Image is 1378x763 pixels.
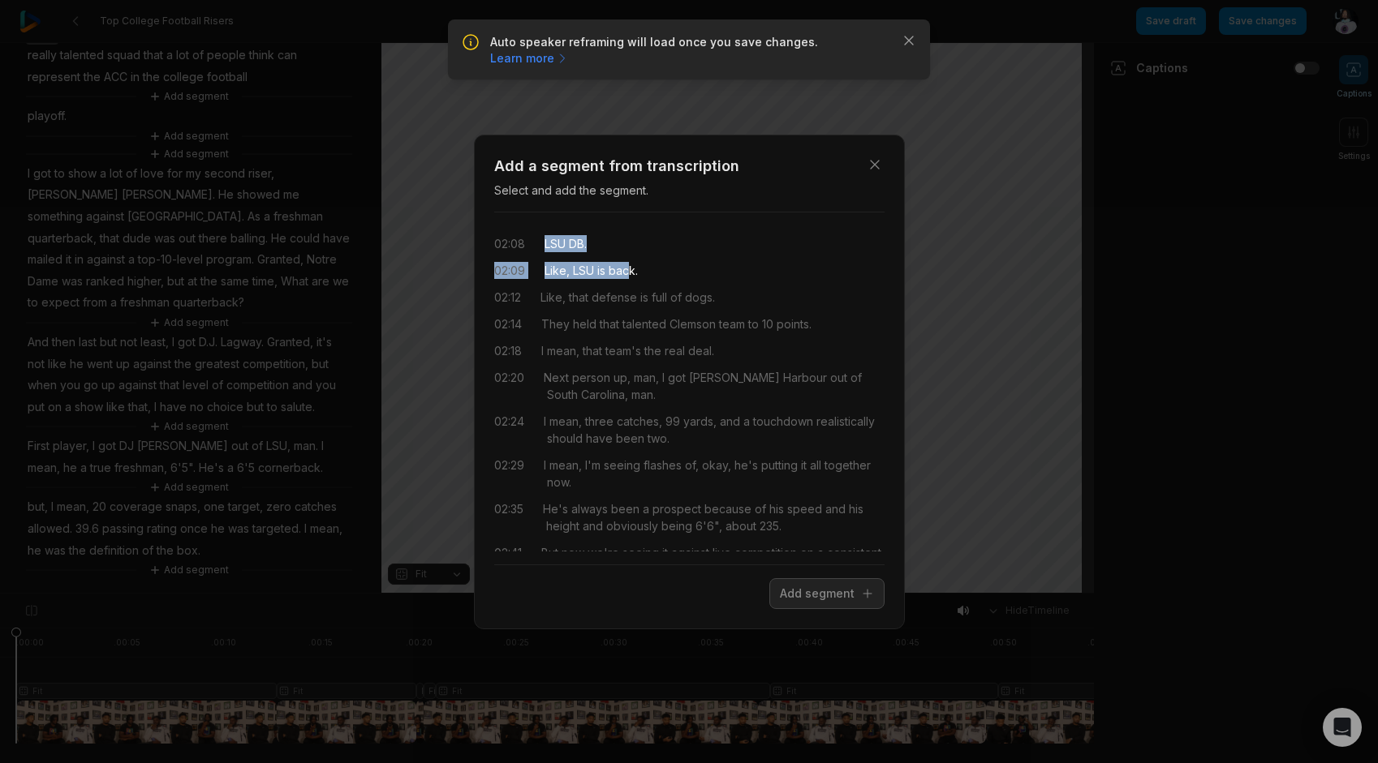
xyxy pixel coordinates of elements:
[544,474,571,491] span: now.
[582,457,601,474] span: I'm
[494,457,524,491] div: 02:29
[631,369,659,386] span: man,
[661,342,685,359] span: real
[659,544,668,561] span: it
[682,457,699,474] span: of,
[717,413,740,430] span: and
[813,413,875,430] span: realistically
[570,262,594,279] span: LSU
[544,342,579,359] span: mean,
[814,544,824,561] span: a
[846,500,863,517] span: his
[640,457,682,474] span: flashes
[558,544,584,561] span: now
[667,289,682,306] span: of
[773,315,812,332] span: points.
[780,369,827,386] span: Harbour
[686,369,780,386] span: [PERSON_NAME]
[545,235,566,252] span: LSU
[665,369,686,386] span: got
[494,500,523,534] div: 02:35
[543,517,579,534] span: height
[1323,708,1362,747] div: Open Intercom Messenger
[821,457,871,474] span: together
[766,500,784,517] span: his
[692,517,722,534] span: 6'6",
[583,430,613,447] span: have
[544,457,546,474] span: I
[602,342,641,359] span: team's
[584,544,619,561] span: we're
[769,578,885,609] button: Add segment
[758,457,798,474] span: putting
[722,517,756,534] span: about
[637,289,648,306] span: is
[544,413,546,430] span: I
[614,413,662,430] span: catches,
[824,544,881,561] span: consistent
[543,500,568,517] span: He's
[731,544,797,561] span: competition
[494,262,525,279] div: 02:09
[716,315,745,332] span: team
[579,342,602,359] span: that
[827,369,847,386] span: out
[639,500,649,517] span: a
[662,413,680,430] span: 99
[784,500,822,517] span: speed
[659,369,665,386] span: I
[566,289,588,306] span: that
[544,386,578,403] span: South
[569,369,610,386] span: person
[494,155,885,177] h3: Add a segment from transcription
[644,430,670,447] span: two.
[570,315,596,332] span: held
[578,386,628,403] span: Carolina,
[822,500,846,517] span: and
[545,262,570,279] span: Like,
[701,500,751,517] span: because
[541,342,544,359] span: I
[731,457,758,474] span: he's
[745,315,759,332] span: to
[759,315,773,332] span: 10
[494,342,522,359] div: 02:18
[668,544,709,561] span: against
[685,342,714,359] span: deal.
[619,315,666,332] span: talented
[494,369,524,403] div: 02:20
[666,315,716,332] span: Clemson
[594,262,605,279] span: is
[494,544,522,578] div: 02:41
[582,413,614,430] span: three
[740,413,750,430] span: a
[579,517,603,534] span: and
[798,457,807,474] span: it
[568,500,608,517] span: always
[847,369,862,386] span: of
[544,430,583,447] span: should
[608,500,639,517] span: been
[750,413,813,430] span: touchdown
[605,262,638,279] span: back.
[494,235,525,252] div: 02:08
[756,517,782,534] span: 235.
[494,182,885,199] p: Select and add the segment.
[680,413,717,430] span: yards,
[628,386,656,403] span: man.
[541,315,570,332] span: They
[658,517,692,534] span: being
[494,315,522,332] div: 02:14
[494,289,521,306] div: 02:12
[566,235,587,252] span: DB.
[541,544,558,561] span: But
[610,369,631,386] span: up,
[751,500,766,517] span: of
[699,457,731,474] span: okay,
[603,517,658,534] span: obviously
[648,289,667,306] span: full
[807,457,821,474] span: all
[588,289,637,306] span: defense
[494,413,524,447] div: 02:24
[540,289,566,306] span: Like,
